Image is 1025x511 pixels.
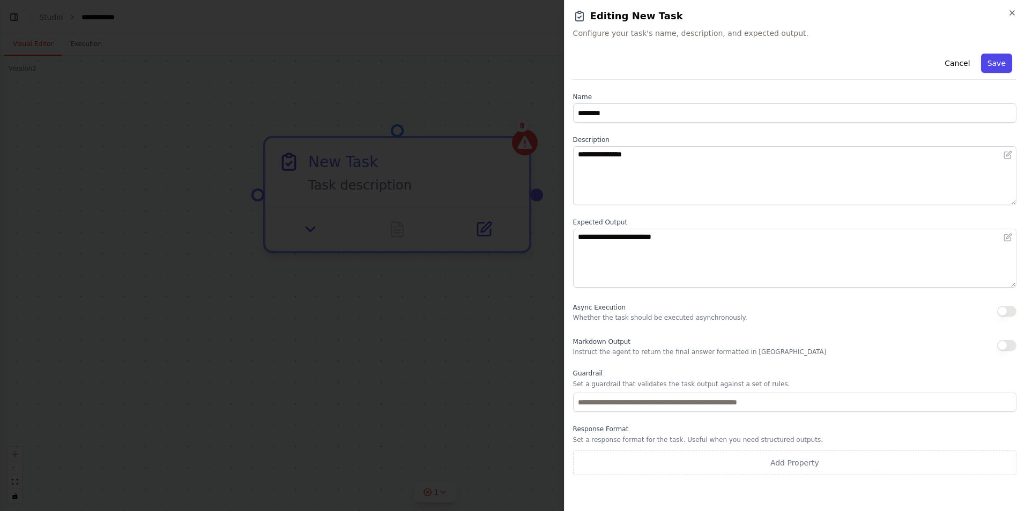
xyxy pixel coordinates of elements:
label: Name [573,93,1016,101]
p: Instruct the agent to return the final answer formatted in [GEOGRAPHIC_DATA] [573,348,827,356]
p: Set a response format for the task. Useful when you need structured outputs. [573,435,1016,444]
h2: Editing New Task [573,9,1016,24]
button: Cancel [938,54,976,73]
label: Response Format [573,425,1016,433]
label: Description [573,136,1016,144]
button: Open in editor [1001,231,1014,244]
span: Markdown Output [573,338,630,345]
span: Configure your task's name, description, and expected output. [573,28,1016,39]
button: Save [981,54,1012,73]
p: Set a guardrail that validates the task output against a set of rules. [573,380,1016,388]
p: Whether the task should be executed asynchronously. [573,313,747,322]
label: Guardrail [573,369,1016,378]
button: Add Property [573,450,1016,475]
button: Open in editor [1001,148,1014,161]
span: Async Execution [573,304,626,311]
label: Expected Output [573,218,1016,227]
